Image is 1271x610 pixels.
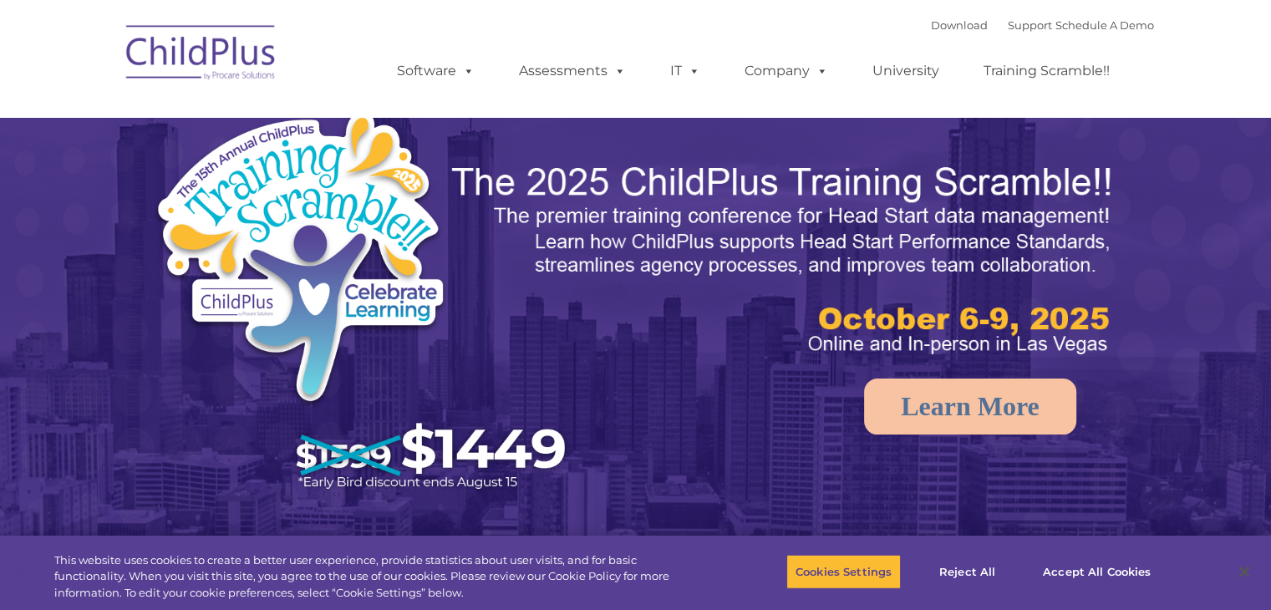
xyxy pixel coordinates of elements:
[118,13,285,97] img: ChildPlus by Procare Solutions
[1034,554,1160,589] button: Accept All Cookies
[728,54,845,88] a: Company
[653,54,717,88] a: IT
[502,54,643,88] a: Assessments
[1226,553,1263,590] button: Close
[864,379,1076,435] a: Learn More
[931,18,988,32] a: Download
[856,54,956,88] a: University
[54,552,699,602] div: This website uses cookies to create a better user experience, provide statistics about user visit...
[931,18,1154,32] font: |
[1055,18,1154,32] a: Schedule A Demo
[380,54,491,88] a: Software
[786,554,901,589] button: Cookies Settings
[915,554,1019,589] button: Reject All
[967,54,1126,88] a: Training Scramble!!
[1008,18,1052,32] a: Support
